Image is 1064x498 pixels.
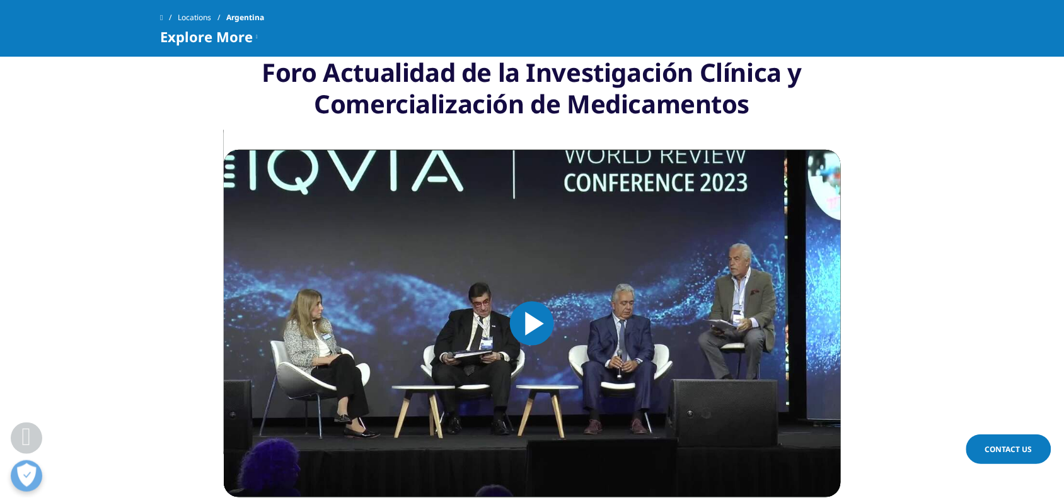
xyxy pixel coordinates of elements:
[510,302,554,346] button: Play Video
[160,29,253,44] span: Explore More
[966,434,1051,464] a: Contact Us
[224,150,841,497] video-js: Video Player
[985,444,1032,455] span: Contact Us
[178,6,226,29] a: Locations
[224,57,841,497] div: 2 / 4
[224,57,841,120] div: Foro Actualidad de la Investigación Clínica y Comercialización de Medicamentos
[226,6,264,29] span: Argentina
[11,460,42,492] button: Abrir preferencias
